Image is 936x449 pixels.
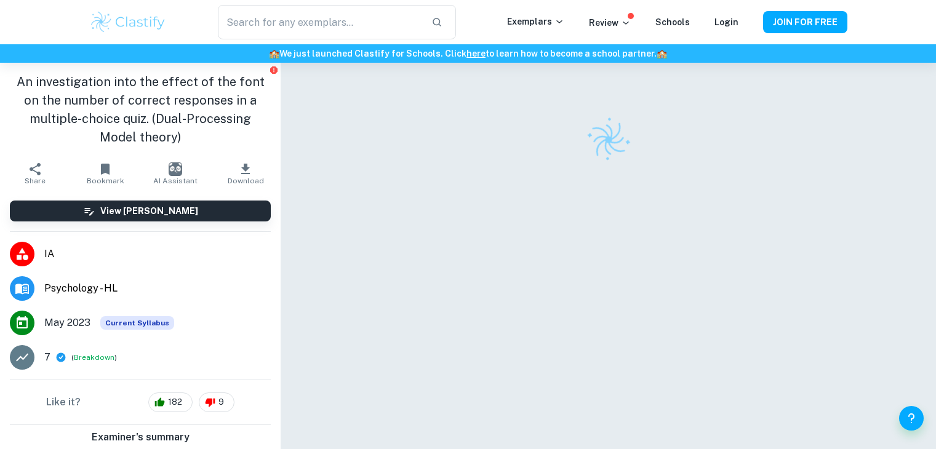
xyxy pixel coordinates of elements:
span: Current Syllabus [100,316,174,330]
a: here [466,49,486,58]
h6: View [PERSON_NAME] [100,204,198,218]
span: May 2023 [44,316,90,330]
span: AI Assistant [153,177,198,185]
span: 🏫 [657,49,667,58]
img: AI Assistant [169,162,182,176]
p: Exemplars [507,15,564,28]
button: Bookmark [70,156,140,191]
button: Help and Feedback [899,406,924,431]
button: View [PERSON_NAME] [10,201,271,221]
img: Clastify logo [578,109,638,170]
a: Schools [655,17,690,27]
span: Psychology - HL [44,281,271,296]
h6: Like it? [46,395,81,410]
input: Search for any exemplars... [218,5,421,39]
h6: We just launched Clastify for Schools. Click to learn how to become a school partner. [2,47,934,60]
img: Clastify logo [89,10,167,34]
span: Share [25,177,46,185]
h1: An investigation into the effect of the font on the number of correct responses in a multiple-cho... [10,73,271,146]
a: Login [714,17,738,27]
button: Download [210,156,281,191]
button: Report issue [269,65,278,74]
span: 🏫 [269,49,279,58]
div: 9 [199,392,234,412]
button: Breakdown [74,352,114,363]
div: 182 [148,392,193,412]
button: JOIN FOR FREE [763,11,847,33]
h6: Examiner's summary [5,430,276,445]
span: IA [44,247,271,261]
span: 182 [161,396,189,408]
p: 7 [44,350,50,365]
span: ( ) [71,352,117,364]
p: Review [589,16,631,30]
button: AI Assistant [140,156,210,191]
span: Bookmark [87,177,124,185]
span: 9 [212,396,231,408]
span: Download [228,177,264,185]
div: This exemplar is based on the current syllabus. Feel free to refer to it for inspiration/ideas wh... [100,316,174,330]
